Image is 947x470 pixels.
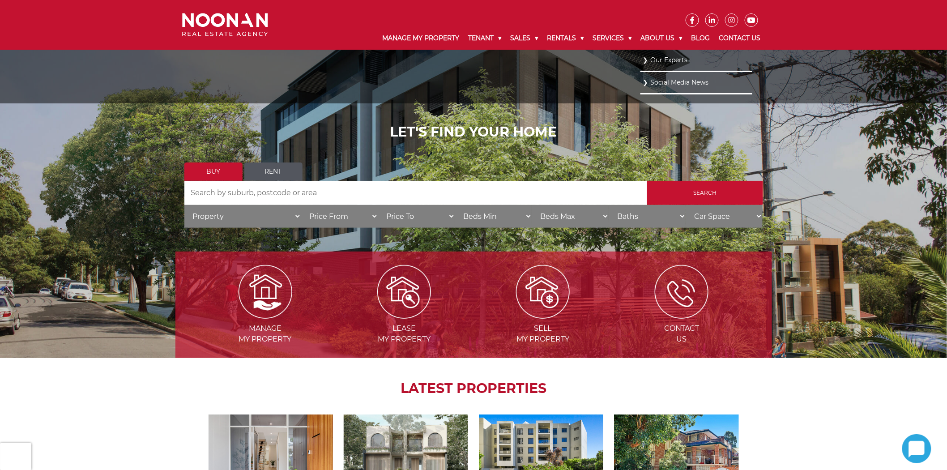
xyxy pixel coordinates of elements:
a: Sales [506,27,542,50]
span: Lease my Property [336,323,473,345]
a: Managemy Property [197,287,334,343]
a: About Us [636,27,687,50]
img: Lease my property [377,265,431,319]
img: Manage my Property [239,265,292,319]
h1: LET'S FIND YOUR HOME [184,124,763,140]
input: Search by suburb, postcode or area [184,181,647,205]
a: ContactUs [613,287,750,343]
a: Services [588,27,636,50]
a: Rentals [542,27,588,50]
a: Buy [184,162,243,181]
a: Tenant [464,27,506,50]
a: Blog [687,27,714,50]
a: Leasemy Property [336,287,473,343]
input: Search [647,181,763,205]
span: Sell my Property [474,323,611,345]
h2: LATEST PROPERTIES [198,380,750,397]
a: Manage My Property [378,27,464,50]
a: Rent [244,162,303,181]
a: Our Experts [643,54,750,66]
img: Noonan Real Estate Agency [182,13,268,37]
img: ICONS [655,265,708,319]
span: Contact Us [613,323,750,345]
a: Social Media News [643,77,750,89]
span: Manage my Property [197,323,334,345]
a: Contact Us [714,27,765,50]
img: Sell my property [516,265,570,319]
a: Sellmy Property [474,287,611,343]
